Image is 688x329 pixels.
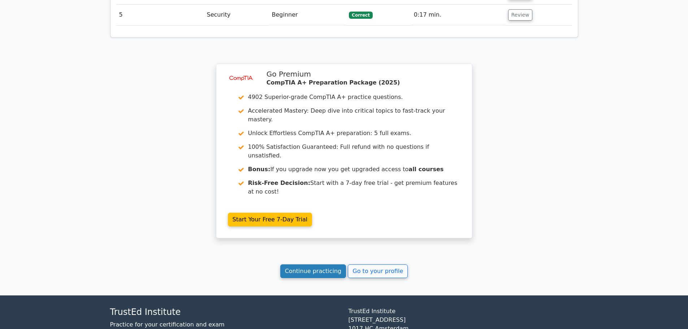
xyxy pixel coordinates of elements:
[508,9,533,21] button: Review
[348,264,408,278] a: Go to your profile
[204,5,269,25] td: Security
[280,264,346,278] a: Continue practicing
[110,307,340,317] h4: TrustEd Institute
[411,5,505,25] td: 0:17 min.
[228,213,312,226] a: Start Your Free 7-Day Trial
[269,5,346,25] td: Beginner
[116,5,204,25] td: 5
[110,321,225,328] a: Practice for your certification and exam
[349,12,372,19] span: Correct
